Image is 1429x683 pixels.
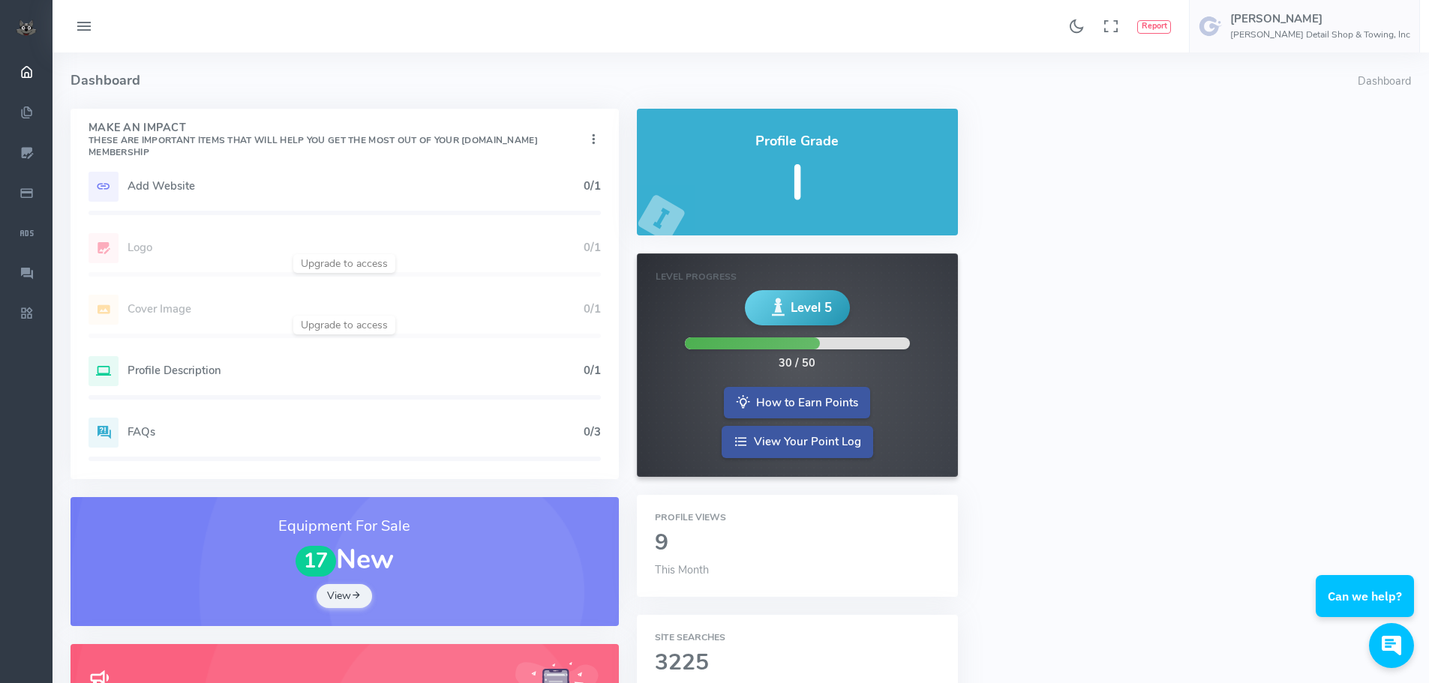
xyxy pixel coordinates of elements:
span: 17 [296,546,336,577]
h5: 0/3 [584,426,601,438]
h6: Site Searches [655,633,941,643]
h3: Equipment For Sale [89,515,601,538]
img: user-image [1199,14,1223,38]
h5: I [655,157,941,210]
img: small logo [16,19,37,36]
h5: Add Website [128,180,584,192]
h4: Profile Grade [655,134,941,149]
span: This Month [655,562,709,577]
h5: FAQs [128,426,584,438]
h6: Profile Views [655,513,941,523]
a: How to Earn Points [724,387,870,419]
h6: Level Progress [656,272,940,282]
iframe: Conversations [1304,534,1429,683]
li: Dashboard [1358,73,1411,90]
h5: 0/1 [584,180,601,192]
h6: [PERSON_NAME] Detail Shop & Towing, Inc [1230,30,1410,40]
a: View Your Point Log [722,426,873,458]
h2: 3225 [655,651,941,676]
h2: 9 [655,531,941,556]
div: 30 / 50 [779,355,815,372]
span: Level 5 [791,298,832,317]
h4: Dashboard [71,52,1358,109]
small: These are important items that will help you get the most out of your [DOMAIN_NAME] Membership [89,134,538,158]
h5: 0/1 [584,364,601,376]
a: View [317,584,372,608]
h4: Make An Impact [89,122,586,158]
h5: [PERSON_NAME] [1230,13,1410,25]
h1: New [89,545,601,577]
h5: Profile Description [128,364,584,376]
button: Report [1137,20,1171,34]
